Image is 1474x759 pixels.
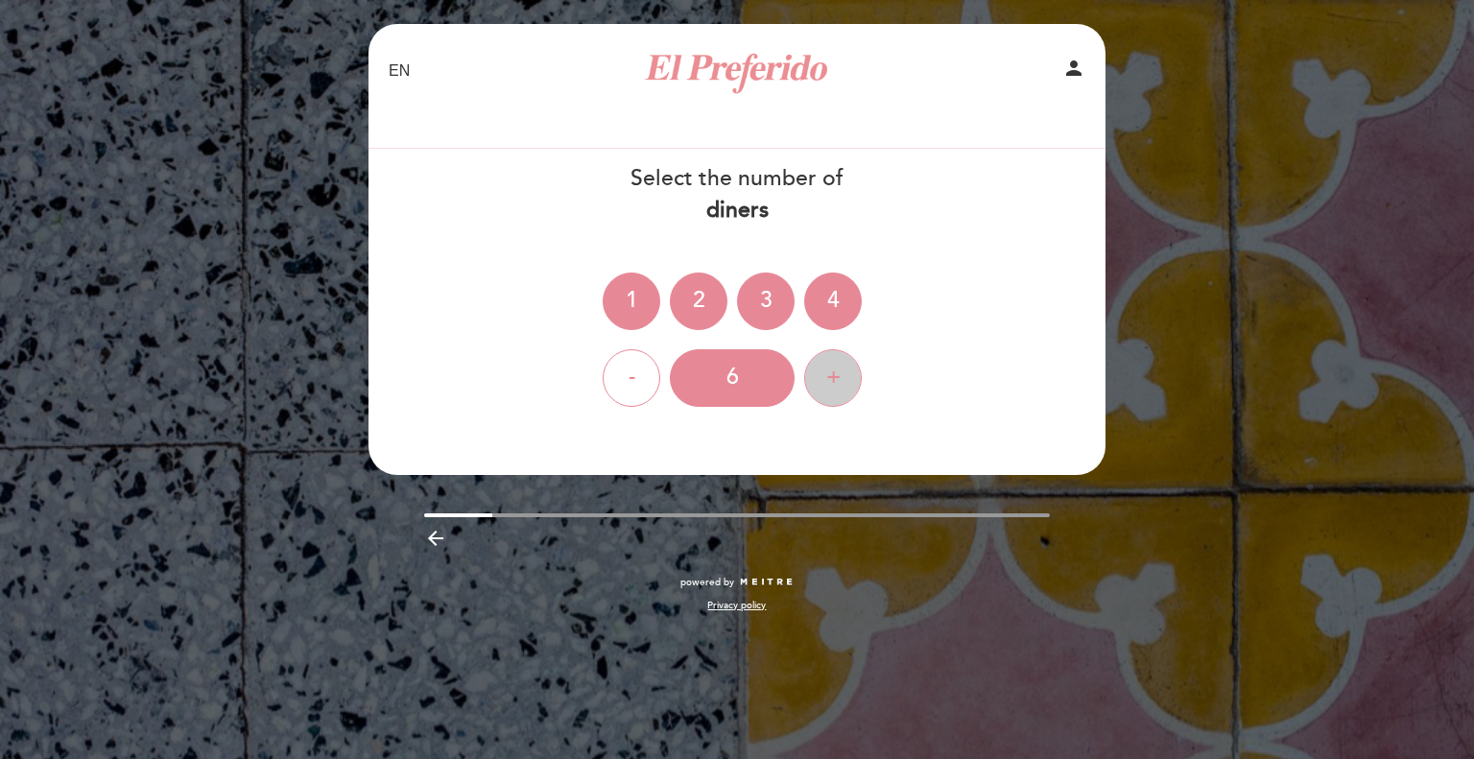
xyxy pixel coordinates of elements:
[706,197,769,224] b: diners
[739,578,794,587] img: MEITRE
[603,349,660,407] div: -
[670,273,727,330] div: 2
[804,273,862,330] div: 4
[1062,57,1085,86] button: person
[737,273,795,330] div: 3
[670,349,795,407] div: 6
[680,576,794,589] a: powered by
[707,599,766,612] a: Privacy policy
[424,527,447,550] i: arrow_backward
[1062,57,1085,80] i: person
[804,349,862,407] div: +
[617,45,857,98] a: El Preferido
[368,163,1106,226] div: Select the number of
[680,576,734,589] span: powered by
[603,273,660,330] div: 1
